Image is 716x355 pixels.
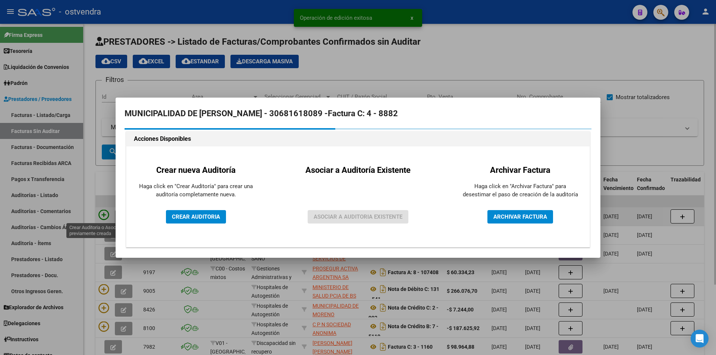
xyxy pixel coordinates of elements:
strong: Factura C: 4 - 8882 [328,109,398,118]
h2: Archivar Factura [462,164,578,176]
p: Haga click en "Archivar Factura" para desestimar el paso de creación de la auditoría [462,182,578,199]
button: ASOCIAR A AUDITORIA EXISTENTE [308,210,408,224]
h2: Crear nueva Auditoría [138,164,254,176]
h2: Asociar a Auditoría Existente [305,164,411,176]
h1: Acciones Disponibles [134,134,582,143]
div: Open Intercom Messenger [691,330,709,348]
p: Haga click en "Crear Auditoría" para crear una auditoría completamente nueva. [138,182,254,199]
span: ASOCIAR A AUDITORIA EXISTENTE [314,213,402,220]
button: CREAR AUDITORIA [166,210,226,224]
span: ARCHIVAR FACTURA [493,213,547,220]
h2: MUNICIPALIDAD DE [PERSON_NAME] - 30681618089 - [125,107,591,121]
span: CREAR AUDITORIA [172,213,220,220]
button: ARCHIVAR FACTURA [487,210,553,224]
